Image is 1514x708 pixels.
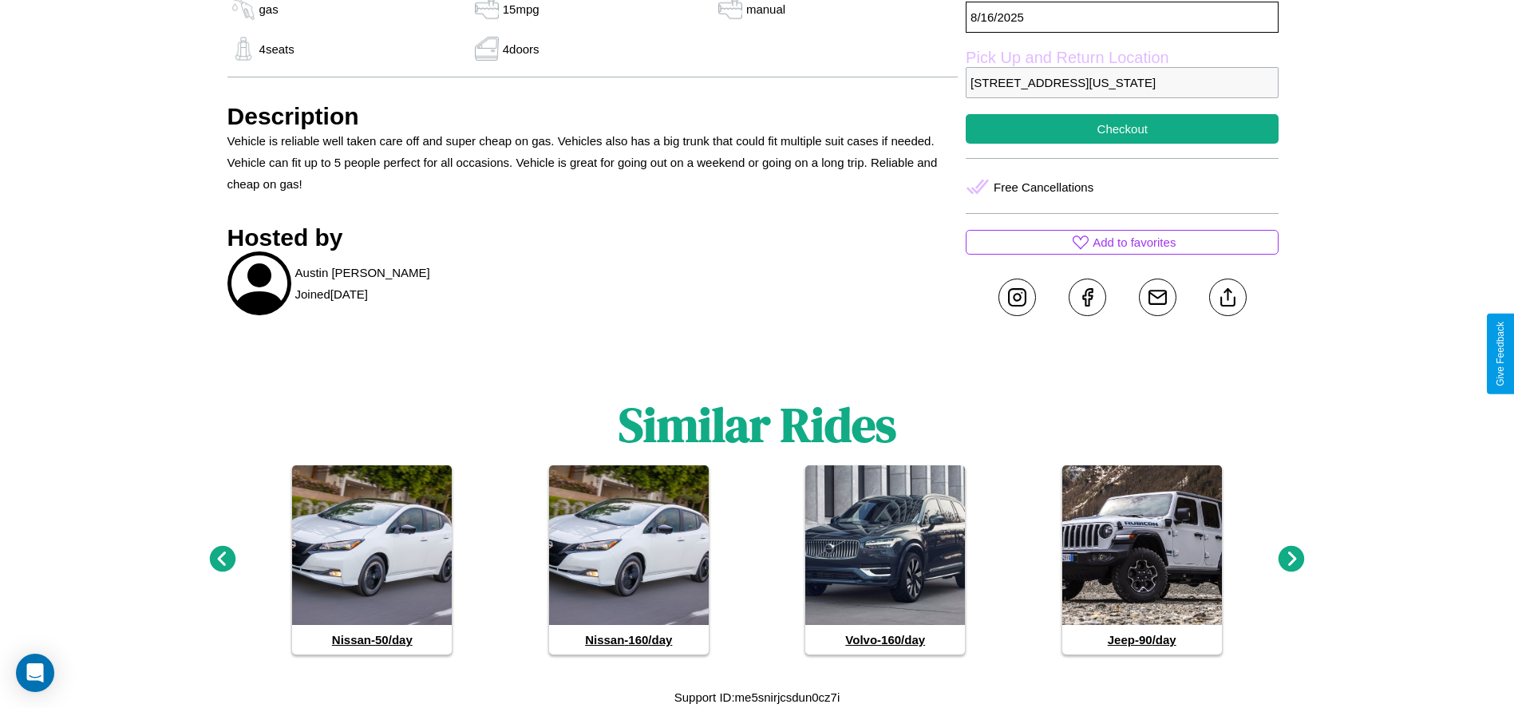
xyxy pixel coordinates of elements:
[227,103,959,130] h3: Description
[1495,322,1506,386] div: Give Feedback
[292,625,452,655] h4: Nissan - 50 /day
[295,283,368,305] p: Joined [DATE]
[227,37,259,61] img: gas
[1062,465,1222,655] a: Jeep-90/day
[549,465,709,655] a: Nissan-160/day
[1062,625,1222,655] h4: Jeep - 90 /day
[994,176,1093,198] p: Free Cancellations
[966,67,1279,98] p: [STREET_ADDRESS][US_STATE]
[292,465,452,655] a: Nissan-50/day
[674,686,840,708] p: Support ID: me5snirjcsdun0cz7i
[966,230,1279,255] button: Add to favorites
[966,2,1279,33] p: 8 / 16 / 2025
[966,49,1279,67] label: Pick Up and Return Location
[503,38,540,60] p: 4 doors
[966,114,1279,144] button: Checkout
[805,465,965,655] a: Volvo-160/day
[227,224,959,251] h3: Hosted by
[619,392,896,457] h1: Similar Rides
[259,38,294,60] p: 4 seats
[16,654,54,692] div: Open Intercom Messenger
[549,625,709,655] h4: Nissan - 160 /day
[227,130,959,195] p: Vehicle is reliable well taken care off and super cheap on gas. Vehicles also has a big trunk tha...
[471,37,503,61] img: gas
[1093,231,1176,253] p: Add to favorites
[295,262,430,283] p: Austin [PERSON_NAME]
[805,625,965,655] h4: Volvo - 160 /day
